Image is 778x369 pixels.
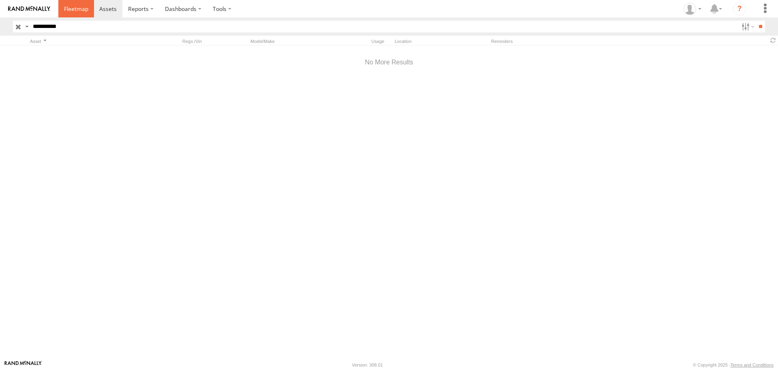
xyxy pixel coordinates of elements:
[24,21,30,32] label: Search Query
[352,363,383,367] div: Version: 308.01
[395,38,488,44] div: Location
[182,38,247,44] div: Rego./Vin
[8,6,50,12] img: rand-logo.svg
[491,38,621,44] div: Reminders
[738,21,756,32] label: Search Filter Options
[731,363,774,367] a: Terms and Conditions
[733,2,746,15] i: ?
[768,36,778,44] span: Refresh
[693,363,774,367] div: © Copyright 2025 -
[681,3,704,15] div: Caseta Laredo TX
[327,38,391,44] div: Usage
[30,38,143,44] div: Click to Sort
[4,361,42,369] a: Visit our Website
[250,38,323,44] div: Model/Make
